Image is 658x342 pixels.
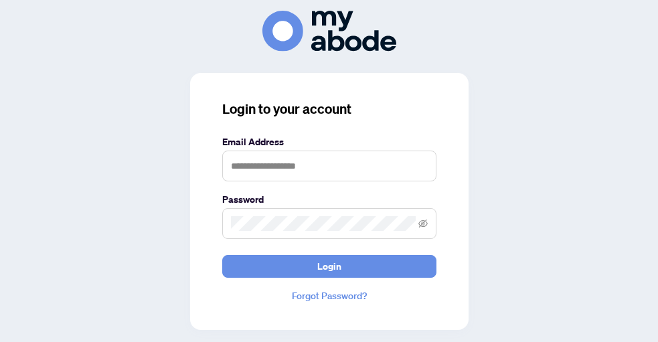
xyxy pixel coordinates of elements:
label: Email Address [222,135,436,149]
button: Login [222,255,436,278]
img: ma-logo [262,11,396,52]
h3: Login to your account [222,100,436,118]
span: eye-invisible [418,219,428,228]
a: Forgot Password? [222,288,436,303]
span: Login [317,256,341,277]
label: Password [222,192,436,207]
